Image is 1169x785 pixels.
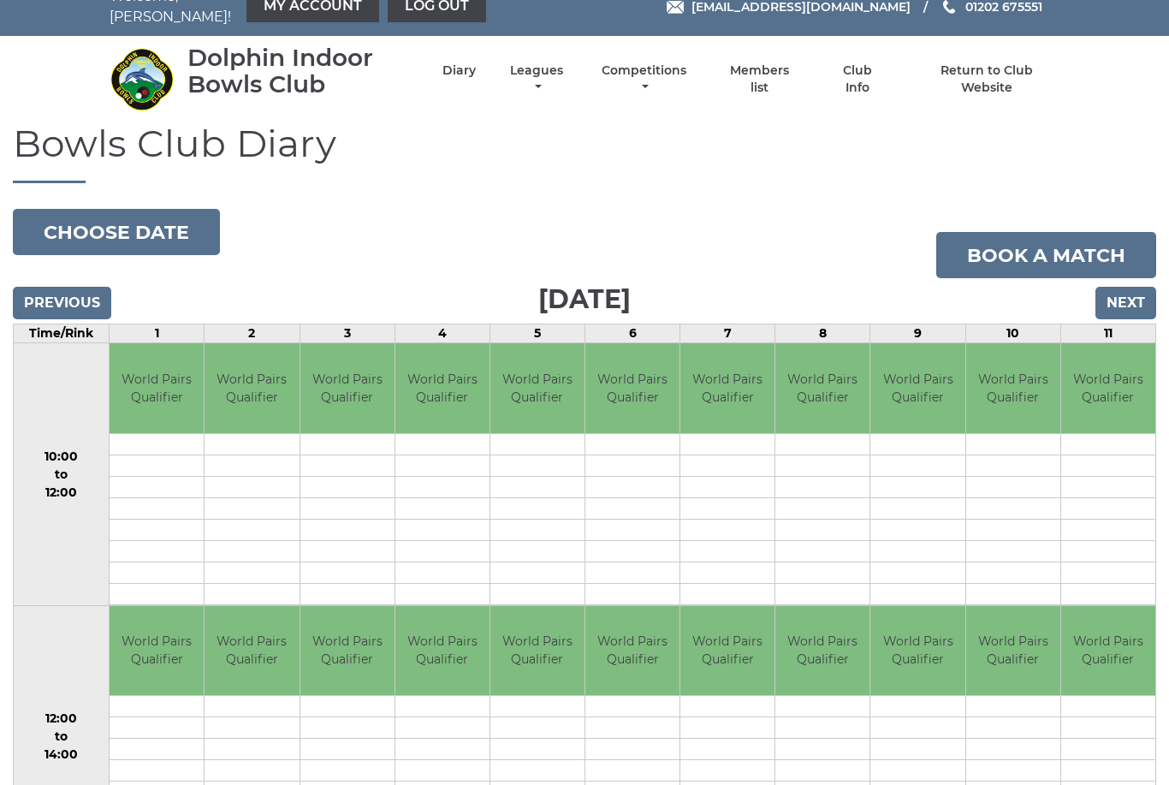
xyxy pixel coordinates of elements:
td: World Pairs Qualifier [585,344,679,434]
a: Return to Club Website [915,63,1059,97]
img: Dolphin Indoor Bowls Club [110,48,174,112]
td: 7 [680,325,775,344]
td: 5 [490,325,584,344]
td: World Pairs Qualifier [205,344,299,434]
td: World Pairs Qualifier [300,344,395,434]
td: World Pairs Qualifier [490,344,584,434]
div: Dolphin Indoor Bowls Club [187,45,412,98]
td: World Pairs Qualifier [966,607,1060,697]
a: Competitions [597,63,691,97]
td: World Pairs Qualifier [110,607,204,697]
td: World Pairs Qualifier [1061,344,1155,434]
td: 3 [300,325,395,344]
h1: Bowls Club Diary [13,123,1156,184]
td: World Pairs Qualifier [680,607,774,697]
td: 8 [775,325,870,344]
input: Next [1095,288,1156,320]
a: Members list [721,63,799,97]
td: Time/Rink [14,325,110,344]
td: World Pairs Qualifier [870,607,964,697]
td: 6 [585,325,680,344]
img: Phone us [943,1,955,15]
input: Previous [13,288,111,320]
td: World Pairs Qualifier [1061,607,1155,697]
td: World Pairs Qualifier [775,344,869,434]
td: World Pairs Qualifier [300,607,395,697]
td: World Pairs Qualifier [110,344,204,434]
td: 2 [205,325,300,344]
td: World Pairs Qualifier [395,607,490,697]
a: Diary [442,63,476,80]
td: World Pairs Qualifier [490,607,584,697]
td: 11 [1060,325,1155,344]
td: World Pairs Qualifier [585,607,679,697]
td: 10 [965,325,1060,344]
td: 4 [395,325,490,344]
a: Club Info [829,63,885,97]
td: 9 [870,325,965,344]
td: World Pairs Qualifier [205,607,299,697]
button: Choose date [13,210,220,256]
td: World Pairs Qualifier [395,344,490,434]
td: 10:00 to 12:00 [14,344,110,607]
td: World Pairs Qualifier [870,344,964,434]
td: World Pairs Qualifier [775,607,869,697]
td: World Pairs Qualifier [680,344,774,434]
a: Leagues [506,63,567,97]
a: Book a match [936,233,1156,279]
td: 1 [110,325,205,344]
td: World Pairs Qualifier [966,344,1060,434]
img: Email [667,2,684,15]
